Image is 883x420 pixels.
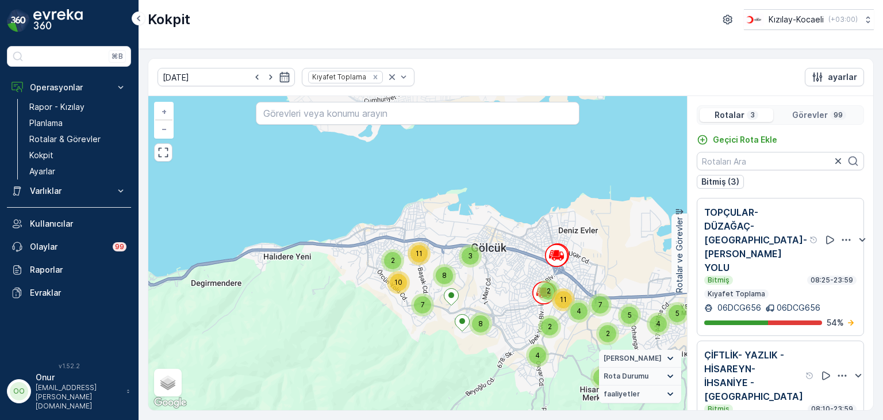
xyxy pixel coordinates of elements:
button: Kızılay-Kocaeli(+03:00) [744,9,874,30]
span: 3 [468,251,473,260]
img: Google [151,395,189,410]
span: 4 [656,319,661,328]
button: Varlıklar [7,180,131,203]
p: 08:25-23:59 [809,276,854,285]
span: [PERSON_NAME] [604,354,662,363]
div: 5 [618,304,641,327]
input: Rotaları Ara [697,152,864,170]
p: ayarlar [828,71,857,83]
p: [EMAIL_ADDRESS][PERSON_NAME][DOMAIN_NAME] [36,383,121,411]
span: 5 [675,309,679,318]
p: ÇİFTLİK- YAZLIK -HİSAREYN- İHSANİYE -[GEOGRAPHIC_DATA] [704,348,803,403]
p: Ayarlar [29,166,55,177]
div: 10 [387,271,410,294]
p: 99 [832,110,844,120]
a: Ayarlar [25,163,131,180]
a: Olaylar99 [7,235,131,258]
span: 2 [606,329,610,338]
span: 8 [478,319,483,328]
p: Kokpit [148,10,190,29]
img: logo_dark-DEwI_e13.png [33,9,83,32]
div: 4 [526,344,549,367]
span: 7 [598,300,602,309]
p: Rotalar & Görevler [29,133,101,145]
a: Planlama [25,115,131,131]
div: OO [10,382,28,400]
span: 11 [560,295,567,304]
a: Rotalar & Görevler [25,131,131,147]
p: Raporlar [30,264,126,276]
p: Operasyonlar [30,82,108,93]
a: Uzaklaştır [155,120,172,138]
input: dd/mm/yyyy [158,68,295,86]
p: Evraklar [30,287,126,299]
a: Evraklar [7,281,131,304]
div: 4 [567,300,590,323]
p: 06DCG656 [715,302,761,314]
p: 54 % [827,317,844,329]
span: faaliyetler [604,390,640,399]
a: Yakınlaştır [155,103,172,120]
p: 08:10-23:59 [810,404,854,414]
div: Yardım Araç İkonu [809,235,819,245]
div: 11 [408,242,431,265]
p: ⌘B [112,52,123,61]
a: Layers [155,370,181,395]
span: 8 [442,271,447,280]
input: Görevleri veya konumu arayın [256,102,579,125]
p: Onur [36,372,121,383]
p: Kıyafet Toplama [707,289,766,299]
p: Görevler [792,109,828,121]
p: Kızılay-Kocaeli [769,14,824,25]
span: − [162,124,167,133]
p: 06DCG656 [777,302,820,314]
div: 4 [647,312,670,335]
span: + [162,106,167,116]
p: 99 [115,242,124,251]
span: 7 [421,300,425,309]
span: 10 [394,278,402,287]
a: Rapor - Kızılay [25,99,131,115]
div: 2 [538,315,561,338]
p: Bitmiş (3) [701,176,739,188]
span: Rota Durumu [604,372,648,381]
p: Kullanıcılar [30,218,126,230]
span: 11 [416,249,423,258]
a: Geçici Rota Ekle [697,134,777,146]
div: 7 [589,293,612,316]
p: Rotalar [715,109,744,121]
div: 3 [459,245,482,268]
span: 5 [628,311,632,319]
span: v 1.52.2 [7,362,131,369]
div: 5 [666,302,689,325]
a: Kullanıcılar [7,212,131,235]
button: OOOnur[EMAIL_ADDRESS][PERSON_NAME][DOMAIN_NAME] [7,372,131,411]
p: TOPÇULAR-DÜZAĞAÇ-[GEOGRAPHIC_DATA]-[PERSON_NAME] YOLU [704,205,807,274]
div: 7 [411,293,434,316]
div: 2 [537,280,560,303]
div: Remove Kıyafet Toplama [369,72,382,82]
a: Kokpit [25,147,131,163]
p: Geçici Rota Ekle [713,134,777,146]
div: 8 [433,264,456,287]
p: 3 [749,110,756,120]
div: 2 [596,322,619,345]
p: Olaylar [30,241,106,253]
div: 11 [552,288,575,311]
p: ( +03:00 ) [828,15,858,24]
p: Rotalar ve Görevler [674,217,685,293]
button: Bitmiş (3) [697,175,744,189]
p: Planlama [29,117,63,129]
p: Rapor - Kızılay [29,101,85,113]
div: 8 [469,312,492,335]
a: Raporlar [7,258,131,281]
summary: [PERSON_NAME] [599,350,681,368]
img: k%C4%B1z%C4%B1lay_0jL9uU1.png [744,13,764,26]
img: logo [7,9,30,32]
button: Operasyonlar [7,76,131,99]
div: 2 [590,366,613,389]
p: Bitmiş [707,276,731,285]
p: Varlıklar [30,185,108,197]
p: Bitmiş [707,404,731,414]
summary: faaliyetler [599,385,681,403]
